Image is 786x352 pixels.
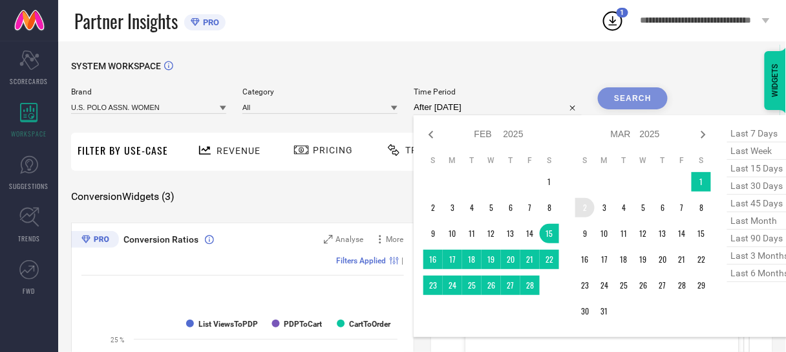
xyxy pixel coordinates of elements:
[443,276,462,295] td: Mon Feb 24 2025
[423,224,443,243] td: Sun Feb 09 2025
[633,276,653,295] td: Wed Mar 26 2025
[575,250,595,269] td: Sun Mar 16 2025
[18,234,40,243] span: TRENDS
[614,276,633,295] td: Tue Mar 25 2025
[71,231,119,250] div: Premium
[336,235,364,244] span: Analyse
[575,224,595,243] td: Sun Mar 09 2025
[443,250,462,269] td: Mon Feb 17 2025
[313,145,353,155] span: Pricing
[575,198,595,217] td: Sun Mar 02 2025
[12,129,47,138] span: WORKSPACE
[614,155,633,166] th: Tuesday
[71,61,161,71] span: SYSTEM WORKSPACE
[414,87,582,96] span: Time Period
[284,320,323,329] text: PDPToCart
[692,172,711,192] td: Sat Mar 01 2025
[443,224,462,243] td: Mon Feb 10 2025
[520,276,540,295] td: Fri Feb 28 2025
[692,250,711,269] td: Sat Mar 22 2025
[242,87,398,96] span: Category
[78,142,168,158] span: Filter By Use-Case
[575,155,595,166] th: Sunday
[520,198,540,217] td: Fri Feb 07 2025
[633,224,653,243] td: Wed Mar 12 2025
[672,198,692,217] td: Fri Mar 07 2025
[633,250,653,269] td: Wed Mar 19 2025
[462,250,482,269] td: Tue Feb 18 2025
[520,155,540,166] th: Friday
[614,224,633,243] td: Tue Mar 11 2025
[349,320,391,329] text: CartToOrder
[595,276,614,295] td: Mon Mar 24 2025
[595,302,614,321] td: Mon Mar 31 2025
[198,320,258,329] text: List ViewsToPDP
[200,17,219,27] span: PRO
[405,145,445,155] span: Traffic
[443,155,462,166] th: Monday
[653,198,672,217] td: Thu Mar 06 2025
[653,224,672,243] td: Thu Mar 13 2025
[324,235,333,244] svg: Zoom
[462,155,482,166] th: Tuesday
[501,224,520,243] td: Thu Feb 13 2025
[482,276,501,295] td: Wed Feb 26 2025
[595,250,614,269] td: Mon Mar 17 2025
[423,127,439,142] div: Previous month
[540,172,559,192] td: Sat Feb 01 2025
[692,224,711,243] td: Sat Mar 15 2025
[501,198,520,217] td: Thu Feb 06 2025
[462,224,482,243] td: Tue Feb 11 2025
[575,276,595,295] td: Sun Mar 23 2025
[71,190,175,203] span: Conversion Widgets ( 3 )
[482,155,501,166] th: Wednesday
[540,250,559,269] td: Sat Feb 22 2025
[482,198,501,217] td: Wed Feb 05 2025
[337,256,387,265] span: Filters Applied
[575,302,595,321] td: Sun Mar 30 2025
[692,198,711,217] td: Sat Mar 08 2025
[482,224,501,243] td: Wed Feb 12 2025
[501,276,520,295] td: Thu Feb 27 2025
[653,250,672,269] td: Thu Mar 20 2025
[443,198,462,217] td: Mon Feb 03 2025
[462,276,482,295] td: Tue Feb 25 2025
[672,276,692,295] td: Fri Mar 28 2025
[501,250,520,269] td: Thu Feb 20 2025
[10,76,48,86] span: SCORECARDS
[633,198,653,217] td: Wed Mar 05 2025
[696,127,711,142] div: Next month
[74,8,178,34] span: Partner Insights
[71,87,226,96] span: Brand
[653,276,672,295] td: Thu Mar 27 2025
[520,250,540,269] td: Fri Feb 21 2025
[462,198,482,217] td: Tue Feb 04 2025
[423,250,443,269] td: Sun Feb 16 2025
[653,155,672,166] th: Thursday
[123,234,198,245] span: Conversion Ratios
[672,155,692,166] th: Friday
[423,155,443,166] th: Sunday
[540,224,559,243] td: Sat Feb 15 2025
[501,155,520,166] th: Thursday
[423,198,443,217] td: Sun Feb 02 2025
[540,198,559,217] td: Sat Feb 08 2025
[402,256,404,265] span: |
[595,198,614,217] td: Mon Mar 03 2025
[387,235,404,244] span: More
[614,250,633,269] td: Tue Mar 18 2025
[595,155,614,166] th: Monday
[217,146,260,156] span: Revenue
[595,224,614,243] td: Mon Mar 10 2025
[601,9,624,32] div: Open download list
[10,181,49,191] span: SUGGESTIONS
[692,155,711,166] th: Saturday
[621,8,624,17] span: 1
[540,155,559,166] th: Saturday
[672,250,692,269] td: Fri Mar 21 2025
[672,224,692,243] td: Fri Mar 14 2025
[633,155,653,166] th: Wednesday
[23,286,36,296] span: FWD
[614,198,633,217] td: Tue Mar 04 2025
[482,250,501,269] td: Wed Feb 19 2025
